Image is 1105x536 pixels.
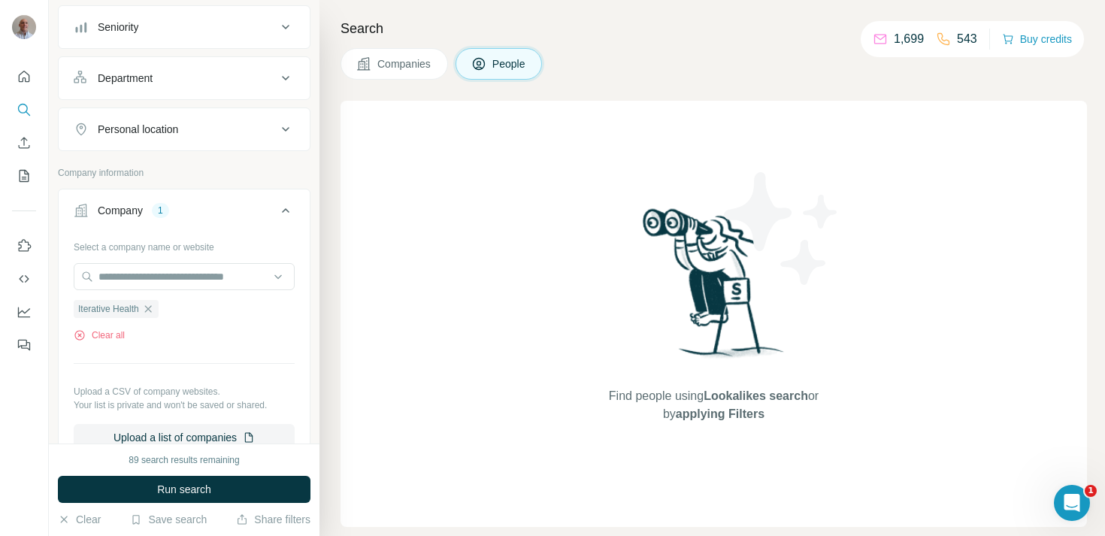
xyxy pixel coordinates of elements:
button: Enrich CSV [12,129,36,156]
div: Seniority [98,20,138,35]
img: Avatar [12,15,36,39]
span: applying Filters [676,407,764,420]
button: Seniority [59,9,310,45]
span: Find people using or by [593,387,834,423]
p: 1,699 [894,30,924,48]
button: My lists [12,162,36,189]
button: Clear all [74,329,125,342]
span: Run search [157,482,211,497]
button: Buy credits [1002,29,1072,50]
div: 1 [152,204,169,217]
div: Personal location [98,122,178,137]
button: Run search [58,476,310,503]
span: People [492,56,527,71]
div: Select a company name or website [74,235,295,254]
button: Feedback [12,332,36,359]
p: Upload a CSV of company websites. [74,385,295,398]
button: Quick start [12,63,36,90]
span: 1 [1085,485,1097,497]
button: Clear [58,512,101,527]
button: Save search [130,512,207,527]
span: Lookalikes search [704,389,808,402]
button: Share filters [236,512,310,527]
button: Use Surfe on LinkedIn [12,232,36,259]
button: Upload a list of companies [74,424,295,451]
button: Search [12,96,36,123]
iframe: Intercom live chat [1054,485,1090,521]
div: 89 search results remaining [129,453,239,467]
img: Surfe Illustration - Woman searching with binoculars [636,204,792,372]
div: Company [98,203,143,218]
p: 543 [957,30,977,48]
button: Use Surfe API [12,265,36,292]
span: Companies [377,56,432,71]
p: Company information [58,166,310,180]
img: Surfe Illustration - Stars [714,161,849,296]
div: Department [98,71,153,86]
button: Personal location [59,111,310,147]
button: Company1 [59,192,310,235]
h4: Search [341,18,1087,39]
span: Iterative Health [78,302,139,316]
button: Department [59,60,310,96]
p: Your list is private and won't be saved or shared. [74,398,295,412]
button: Dashboard [12,298,36,326]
